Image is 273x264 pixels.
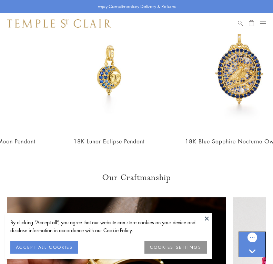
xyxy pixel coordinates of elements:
a: Open Shopping Bag [249,19,254,28]
a: 18K Lunar Eclipse Pendant [73,138,145,145]
p: Enjoy Complimentary Delivery & Returns [98,3,176,10]
button: COOKIES SETTINGS [144,241,207,254]
img: Temple St. Clair [7,19,111,28]
div: By clicking “Accept all”, you agree that our website can store cookies on your device and disclos... [10,218,207,234]
a: Search [238,19,243,28]
img: 18K Lunar Eclipse Pendant [49,10,169,131]
h3: Our Craftmanship [7,172,266,183]
iframe: Gorgias live chat messenger [239,232,266,257]
button: ACCEPT ALL COOKIES [10,241,78,254]
button: Open navigation [260,19,266,28]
